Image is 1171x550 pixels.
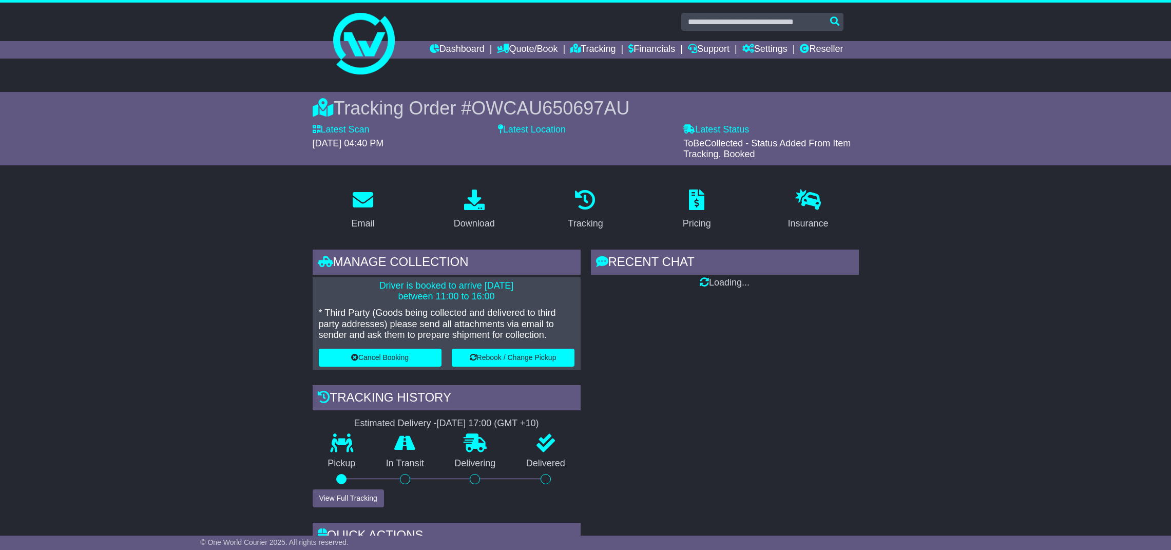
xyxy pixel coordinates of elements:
[313,489,384,507] button: View Full Tracking
[313,385,581,413] div: Tracking history
[688,41,730,59] a: Support
[591,250,859,277] div: RECENT CHAT
[497,41,558,59] a: Quote/Book
[683,217,711,231] div: Pricing
[313,97,859,119] div: Tracking Order #
[788,217,829,231] div: Insurance
[313,124,370,136] label: Latest Scan
[313,458,371,469] p: Pickup
[570,41,616,59] a: Tracking
[319,280,574,302] p: Driver is booked to arrive [DATE] between 11:00 to 16:00
[676,186,718,234] a: Pricing
[591,277,859,289] div: Loading...
[683,138,851,160] span: ToBeCollected - Status Added From Item Tracking. Booked
[344,186,381,234] a: Email
[454,217,495,231] div: Download
[800,41,843,59] a: Reseller
[628,41,675,59] a: Financials
[437,418,539,429] div: [DATE] 17:00 (GMT +10)
[471,98,629,119] span: OWCAU650697AU
[781,186,835,234] a: Insurance
[313,138,384,148] span: [DATE] 04:40 PM
[200,538,349,546] span: © One World Courier 2025. All rights reserved.
[371,458,439,469] p: In Transit
[742,41,788,59] a: Settings
[561,186,609,234] a: Tracking
[439,458,511,469] p: Delivering
[319,308,574,341] p: * Third Party (Goods being collected and delivered to third party addresses) please send all atta...
[313,418,581,429] div: Estimated Delivery -
[430,41,485,59] a: Dashboard
[498,124,566,136] label: Latest Location
[683,124,749,136] label: Latest Status
[351,217,374,231] div: Email
[319,349,441,367] button: Cancel Booking
[447,186,502,234] a: Download
[568,217,603,231] div: Tracking
[511,458,581,469] p: Delivered
[313,250,581,277] div: Manage collection
[452,349,574,367] button: Rebook / Change Pickup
